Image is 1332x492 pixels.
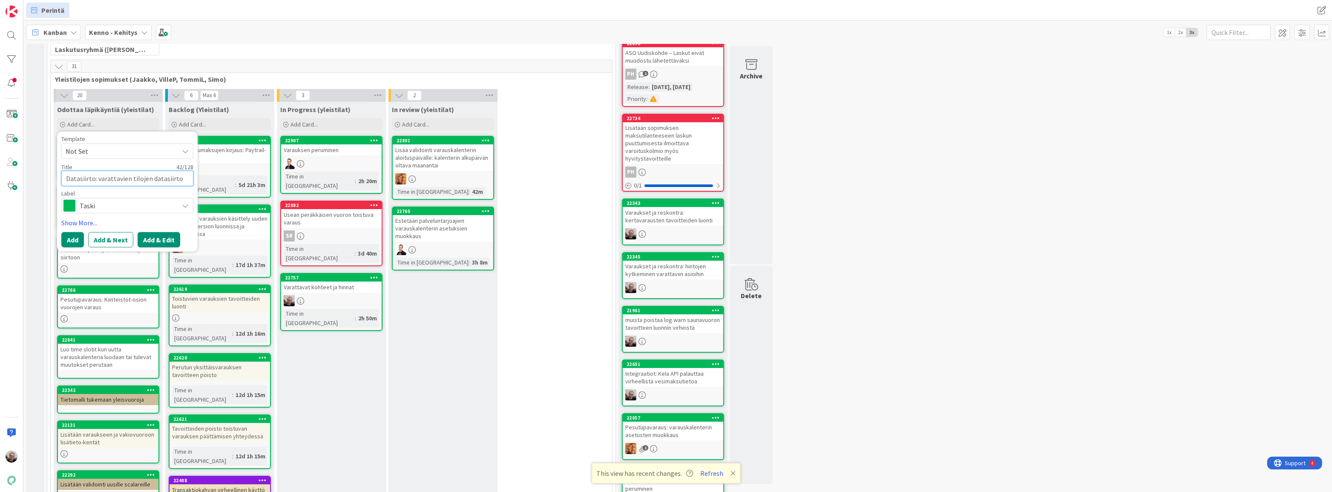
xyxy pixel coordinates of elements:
[623,253,723,261] div: 22345
[625,389,636,400] img: JH
[18,1,39,12] span: Support
[281,295,382,306] div: JH
[627,361,723,367] div: 22651
[170,415,270,442] div: 22621Tavoitteiden poisto toistuvan varauksen päättämisen yhteydessä
[395,244,406,255] img: VP
[627,200,723,206] div: 22343
[170,213,270,239] div: Toistuvien varauksien käsittely uuden kalenteriversion luonnissa ja perumisessa
[356,314,379,323] div: 2h 50m
[170,137,270,163] div: 22764Asukassivumaksujen kirjaus: Paytrail-pankkitili
[470,187,485,196] div: 42m
[172,447,232,466] div: Time in [GEOGRAPHIC_DATA]
[393,244,493,255] div: VP
[1163,28,1175,37] span: 1x
[236,180,268,190] div: 5d 21h 3m
[354,249,356,258] span: :
[80,200,174,212] span: Taski
[88,232,133,247] button: Add & Next
[170,423,270,442] div: Tavoitteiden poisto toistuvan varauksen päättämisen yhteydessä
[281,137,382,144] div: 22907
[281,274,382,293] div: 22757Varattavat kohteet ja hinnat
[395,258,469,267] div: Time in [GEOGRAPHIC_DATA]
[61,232,84,247] button: Add
[72,90,87,101] span: 20
[623,360,723,387] div: 22651Integraatiot: Kela API palauttaa virheellistä vesimaksutietoa
[58,471,158,490] div: 22292Lisätään validointi uusille scalareille
[648,82,650,92] span: :
[57,335,159,379] a: 22841Luo time slotit kun uutta varauskalenteria luodaan tai tulevat muutokset perutaan
[169,105,229,114] span: Backlog (Yleistilat)
[623,360,723,368] div: 22651
[281,209,382,228] div: Usean peräkkäisen vuoron toistuva varaus
[393,137,493,171] div: 22801Lisää validointi varauskalenterin aloituspäivälle: kalenterin alkupäivän oltava maanantai
[58,286,158,294] div: 22766
[625,167,636,178] div: PH
[623,307,723,333] div: 21961muista poistaa log.warn saunavuoron tavoitteen luonnin virheistä
[1186,28,1198,37] span: 3x
[393,173,493,184] div: TL
[623,228,723,239] div: JH
[169,136,271,198] a: 22764Asukassivumaksujen kirjaus: Paytrail-pankkitiliTime in [GEOGRAPHIC_DATA]:5d 21h 3m
[67,61,81,72] span: 31
[233,329,268,338] div: 12d 1h 16m
[138,232,180,247] button: Add & Edit
[622,306,724,353] a: 21961muista poistaa log.warn saunavuoron tavoitteen luonnin virheistäJH
[622,413,724,460] a: 22057Pesutupavaraus: varauskalenterin asetusten muokkausTL
[392,105,454,114] span: In review (yleistilat)
[57,420,159,463] a: 22131Lisätään varaukseen ja vakiovuoroon lisätieto-kentät
[284,158,295,169] img: VP
[623,314,723,333] div: muista poistaa log.warn saunavuoron tavoitteen luonnin virheistä
[281,137,382,155] div: 22907Varauksen peruminen
[57,105,154,114] span: Odottaa läpikäyntiä (yleistilat)
[57,285,159,328] a: 22766Pesutupavaraus: Kiinteistöt-osion vuorojen varaus
[392,136,494,200] a: 22801Lisää validointi varauskalenterin aloituspäivälle: kalenterin alkupäivän oltava maanantaiTLT...
[596,468,693,478] span: This view has recent changes.
[469,258,470,267] span: :
[62,422,158,428] div: 22131
[169,204,271,278] a: 22529Toistuvien varauksien käsittely uuden kalenteriversion luonnissa ja perumisessaTLTime in [GE...
[232,329,233,338] span: :
[173,478,270,483] div: 22408
[296,90,310,101] span: 3
[61,171,193,186] textarea: Datasiirto: varattavien tilojen datasiirto
[623,115,723,164] div: 22734Lisätään sopimuksen maksutilanteeseen laskun puuttumisesta ilmoittava varoituskolmio myös hy...
[625,228,636,239] img: JH
[170,205,270,239] div: 22529Toistuvien varauksien käsittely uuden kalenteriversion luonnissa ja perumisessa
[623,47,723,66] div: ASO Uudiskohde – Laskut eivät muodostu lähetettäväksi
[6,475,17,486] img: avatar
[172,324,232,343] div: Time in [GEOGRAPHIC_DATA]
[26,3,69,18] a: Perintä
[173,286,270,292] div: 22619
[625,94,646,104] div: Priority
[170,477,270,484] div: 22408
[623,261,723,279] div: Varaukset ja reskontra: hintojen kytkeminen varattaviin asioihin
[75,163,193,171] div: 42 / 128
[57,386,159,414] a: 22342Tietomalli tukemaan yleisvuoroja
[61,218,193,228] a: Show More...
[622,199,724,245] a: 22343Varaukset ja reskontra: kertavarausten tavoitteiden luontiJH
[170,354,270,380] div: 22620Perutun yksittäisvarauksen tavoitteen poisto
[284,230,295,242] div: SR
[356,249,379,258] div: 3d 40m
[284,172,355,190] div: Time in [GEOGRAPHIC_DATA]
[67,121,95,128] span: Add Card...
[58,421,158,429] div: 22131
[623,422,723,440] div: Pesutupavaraus: varauskalenterin asetusten muokkaus
[1207,25,1271,40] input: Quick Filter...
[235,180,236,190] span: :
[169,414,271,469] a: 22621Tavoitteiden poisto toistuvan varauksen päättämisen yhteydessäTime in [GEOGRAPHIC_DATA]:12d ...
[280,136,383,194] a: 22907Varauksen peruminenVPTime in [GEOGRAPHIC_DATA]:2h 20m
[285,275,382,281] div: 22757
[622,360,724,406] a: 22651Integraatiot: Kela API palauttaa virheellistä vesimaksutietoaJH
[623,167,723,178] div: PH
[232,260,233,270] span: :
[623,207,723,226] div: Varaukset ja reskontra: kertavarausten tavoitteiden luonti
[407,90,422,101] span: 2
[470,258,490,267] div: 3h 8m
[281,201,382,209] div: 22882
[623,199,723,207] div: 22343
[281,201,382,228] div: 22882Usean peräkkäisen vuoron toistuva varaus
[284,309,355,328] div: Time in [GEOGRAPHIC_DATA]
[697,468,726,479] button: Refresh
[61,163,72,171] label: Title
